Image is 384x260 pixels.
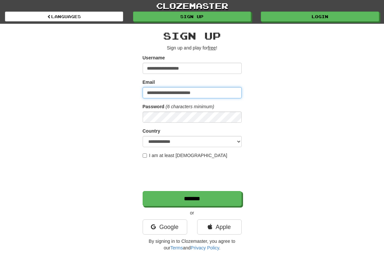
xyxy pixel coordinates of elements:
[143,79,155,85] label: Email
[208,45,216,50] u: free
[197,219,242,235] a: Apple
[143,45,242,51] p: Sign up and play for !
[170,245,183,250] a: Terms
[143,103,164,110] label: Password
[143,128,160,134] label: Country
[261,12,379,21] a: Login
[143,210,242,216] p: or
[143,219,187,235] a: Google
[143,153,147,158] input: I am at least [DEMOGRAPHIC_DATA]
[133,12,251,21] a: Sign up
[5,12,123,21] a: Languages
[143,152,227,159] label: I am at least [DEMOGRAPHIC_DATA]
[191,245,219,250] a: Privacy Policy
[143,30,242,41] h2: Sign up
[143,54,165,61] label: Username
[143,238,242,251] p: By signing in to Clozemaster, you agree to our and .
[166,104,214,109] em: (6 characters minimum)
[143,162,243,188] iframe: reCAPTCHA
